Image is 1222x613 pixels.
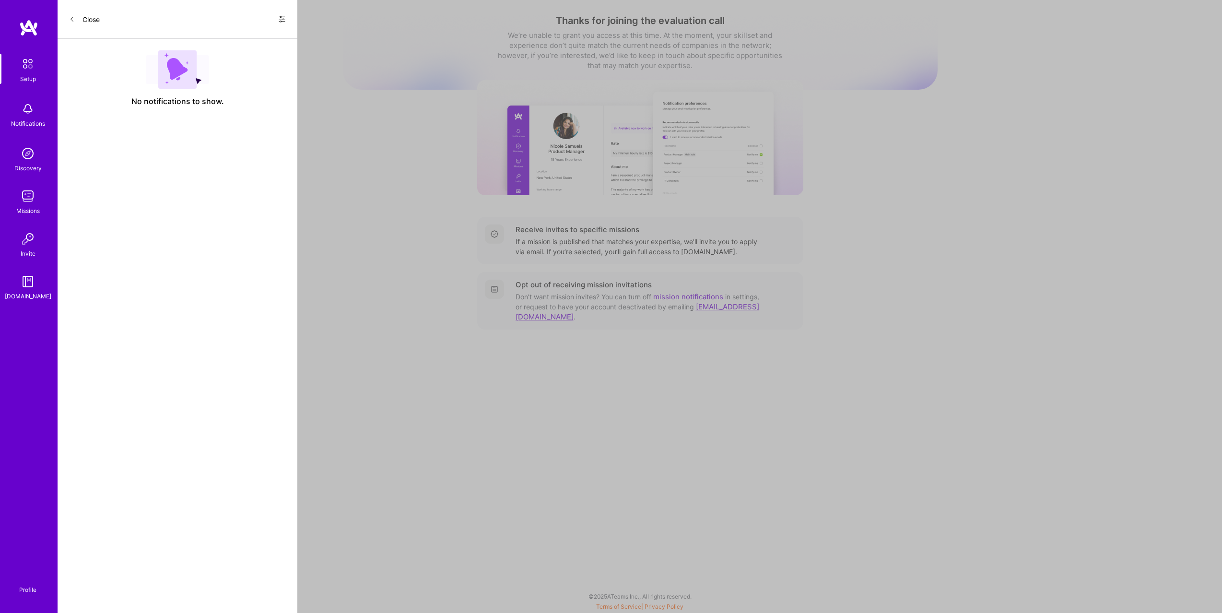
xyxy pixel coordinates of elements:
img: teamwork [18,187,37,206]
div: Missions [16,206,40,216]
div: Setup [20,74,36,84]
img: discovery [18,144,37,163]
img: setup [18,54,38,74]
a: Profile [16,575,40,594]
div: Profile [19,585,36,594]
span: No notifications to show. [131,96,224,106]
img: empty [146,50,209,89]
div: Discovery [14,163,42,173]
img: bell [18,99,37,118]
button: Close [69,12,100,27]
img: Invite [18,229,37,248]
img: logo [19,19,38,36]
div: Invite [21,248,35,259]
img: guide book [18,272,37,291]
div: [DOMAIN_NAME] [5,291,51,301]
div: Notifications [11,118,45,129]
